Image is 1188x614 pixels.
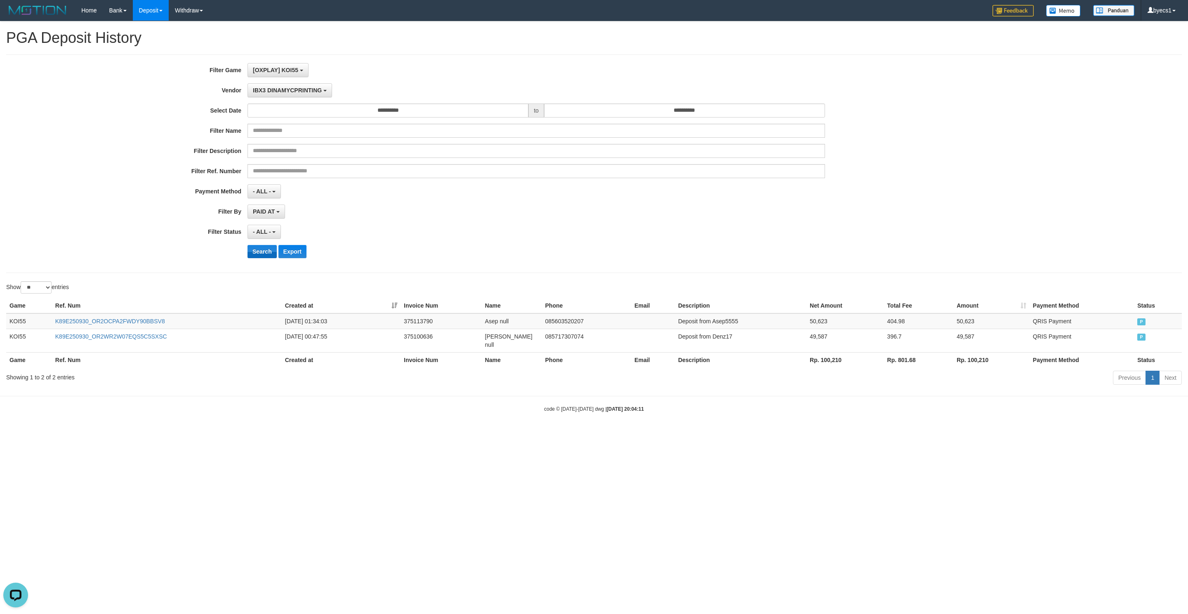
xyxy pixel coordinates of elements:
td: 085717307074 [542,329,632,352]
td: 404.98 [884,313,954,329]
th: Name [482,298,542,313]
td: QRIS Payment [1030,329,1134,352]
th: Phone [542,352,632,367]
td: Deposit from Denz17 [675,329,806,352]
td: 49,587 [806,329,884,352]
td: 50,623 [953,313,1030,329]
td: KOI55 [6,313,52,329]
td: Deposit from Asep5555 [675,313,806,329]
th: Amount: activate to sort column ascending [953,298,1030,313]
th: Created at: activate to sort column ascending [282,298,401,313]
span: - ALL - [253,188,271,195]
label: Show entries [6,281,69,294]
td: 50,623 [806,313,884,329]
th: Phone [542,298,632,313]
th: Payment Method [1030,298,1134,313]
img: panduan.png [1093,5,1134,16]
button: - ALL - [247,225,281,239]
span: IBX3 DINAMYCPRINTING [253,87,322,94]
img: MOTION_logo.png [6,4,69,16]
td: KOI55 [6,329,52,352]
td: QRIS Payment [1030,313,1134,329]
a: K89E250930_OR2OCPA2FWDY90BBSV8 [55,318,165,325]
td: 49,587 [953,329,1030,352]
span: PAID [1137,334,1146,341]
h1: PGA Deposit History [6,30,1182,46]
th: Ref. Num [52,352,282,367]
button: Open LiveChat chat widget [3,3,28,28]
a: 1 [1146,371,1160,385]
span: - ALL - [253,228,271,235]
select: Showentries [21,281,52,294]
th: Status [1134,352,1182,367]
th: Game [6,298,52,313]
th: Name [482,352,542,367]
button: [OXPLAY] KOI55 [247,63,309,77]
th: Ref. Num [52,298,282,313]
th: Created at [282,352,401,367]
th: Total Fee [884,298,954,313]
th: Game [6,352,52,367]
th: Status [1134,298,1182,313]
span: [OXPLAY] KOI55 [253,67,298,73]
img: Button%20Memo.svg [1046,5,1081,16]
td: 375100636 [401,329,482,352]
td: Asep null [482,313,542,329]
span: PAID [1137,318,1146,325]
button: IBX3 DINAMYCPRINTING [247,83,332,97]
td: [PERSON_NAME] null [482,329,542,352]
th: Email [631,298,675,313]
button: PAID AT [247,205,285,219]
div: Showing 1 to 2 of 2 entries [6,370,489,381]
small: code © [DATE]-[DATE] dwg | [544,406,644,412]
th: Net Amount [806,298,884,313]
td: 375113790 [401,313,482,329]
th: Invoice Num [401,352,482,367]
td: 085603520207 [542,313,632,329]
button: Export [278,245,306,258]
th: Invoice Num [401,298,482,313]
img: Feedback.jpg [992,5,1034,16]
a: Next [1159,371,1182,385]
a: K89E250930_OR2WR2W07EQS5C5SXSC [55,333,167,340]
strong: [DATE] 20:04:11 [607,406,644,412]
td: [DATE] 00:47:55 [282,329,401,352]
td: [DATE] 01:34:03 [282,313,401,329]
span: PAID AT [253,208,275,215]
th: Rp. 100,210 [806,352,884,367]
td: 396.7 [884,329,954,352]
a: Previous [1113,371,1146,385]
th: Description [675,352,806,367]
th: Rp. 801.68 [884,352,954,367]
span: to [528,104,544,118]
button: - ALL - [247,184,281,198]
button: Search [247,245,277,258]
th: Rp. 100,210 [953,352,1030,367]
th: Email [631,352,675,367]
th: Description [675,298,806,313]
th: Payment Method [1030,352,1134,367]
